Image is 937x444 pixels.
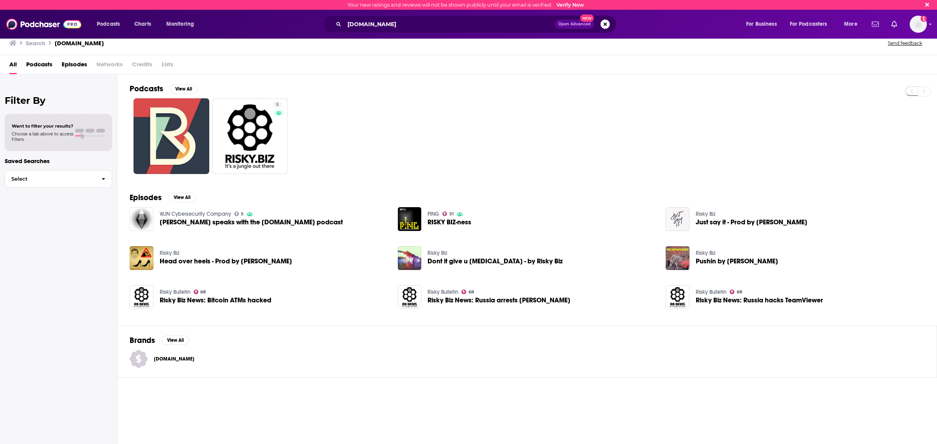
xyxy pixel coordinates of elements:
[26,60,52,68] font: Podcasts
[160,258,292,265] span: Head over heels - Prod by [PERSON_NAME]
[888,40,922,46] font: Send feedback
[344,18,555,30] input: Search podcasts, credits, & more...
[666,207,689,231] a: Just say it - Prod by Risky Biz
[6,17,81,32] img: Podchaser - Follow, Share and Rate Podcasts
[160,219,343,226] span: [PERSON_NAME] speaks with the [DOMAIN_NAME] podcast
[96,60,123,68] font: Networks
[161,336,189,345] button: View All
[26,58,52,74] a: Podcasts
[666,246,689,270] img: Pushin by Risky Biz
[428,211,439,217] a: PING
[241,211,244,217] font: 5
[910,16,927,33] button: Show profile menu
[428,296,570,304] font: Risky Biz News: Russia arrests [PERSON_NAME]
[132,60,152,68] font: Credits
[175,86,192,92] font: View All
[160,250,180,256] a: Risky Biz
[97,21,120,27] font: Podcasts
[62,60,87,68] font: Episodes
[468,289,474,295] font: 68
[168,193,196,202] button: View All
[26,39,45,47] font: Search
[696,250,716,256] a: Risky Biz
[428,258,563,265] span: Dont it give u [MEDICAL_DATA] - by Risky Biz
[428,250,447,256] a: Risky Biz
[737,289,742,295] font: 68
[162,60,173,68] font: Lists
[666,285,689,309] img: Risky Biz News: Russia hacks TeamViewer
[869,18,882,31] a: Show notifications dropdown
[130,193,196,202] a: EpisodesView All
[130,336,189,345] a: BrandsView All
[428,219,471,226] a: RISKY BIZ-ness
[910,16,927,33] span: Logged in as MelissaPS
[442,211,454,216] a: 51
[839,18,867,31] button: open menu
[449,211,454,217] font: 51
[129,18,156,31] a: Charts
[5,95,45,106] font: Filter By
[91,18,130,31] button: open menu
[5,170,112,188] button: Select
[9,58,17,74] a: All
[11,176,28,182] font: Select
[9,60,17,68] font: All
[212,98,288,174] a: 5
[154,356,194,362] font: [DOMAIN_NAME]
[844,21,857,27] font: More
[169,84,198,94] button: View All
[910,16,927,33] img: User Profile
[194,289,206,294] a: 68
[428,297,570,304] a: Risky Biz News: Russia arrests WazaWaka
[696,211,716,217] a: Risky Biz
[741,18,787,31] button: open menu
[273,101,282,108] a: 5
[461,289,474,294] a: 68
[166,21,194,27] font: Monitoring
[428,289,458,295] a: Risky Bulletin
[276,101,279,108] font: 5
[398,246,422,270] img: Dont it give u chills - by Risky Biz
[160,289,191,295] a: Risky Bulletin
[696,289,727,295] a: Risky Bulletin
[134,21,151,27] font: Charts
[696,258,778,265] span: Pushin by [PERSON_NAME]
[696,258,778,265] a: Pushin by Risky Biz
[12,123,73,129] font: Want to filter your results?
[130,84,163,94] font: Podcasts
[885,40,925,46] button: Send feedback
[696,297,823,304] span: Risky Biz News: Russia hacks TeamViewer
[888,18,900,31] a: Show notifications dropdown
[5,157,50,165] font: Saved Searches
[55,39,104,47] font: [DOMAIN_NAME]
[62,58,87,74] a: Episodes
[130,285,153,309] img: Risky Biz News: Bitcoin ATMs hacked
[160,297,271,304] a: Risky Biz News: Bitcoin ATMs hacked
[785,18,839,31] button: open menu
[398,207,422,231] img: RISKY BIZ-ness
[130,350,924,368] a: [DOMAIN_NAME]
[746,21,777,27] font: For Business
[555,20,594,29] button: Open AdvancedNew
[174,195,191,200] font: View All
[12,131,73,142] font: Choose a tab above to access filters.
[130,84,198,94] a: PodcastsView All
[130,246,153,270] img: Head over heels - Prod by Risky Biz
[161,18,204,31] button: open menu
[921,16,927,22] svg: Email not verified
[330,15,624,33] div: Search podcasts, credits, & more...
[130,336,155,345] h2: Brands
[583,16,591,20] font: New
